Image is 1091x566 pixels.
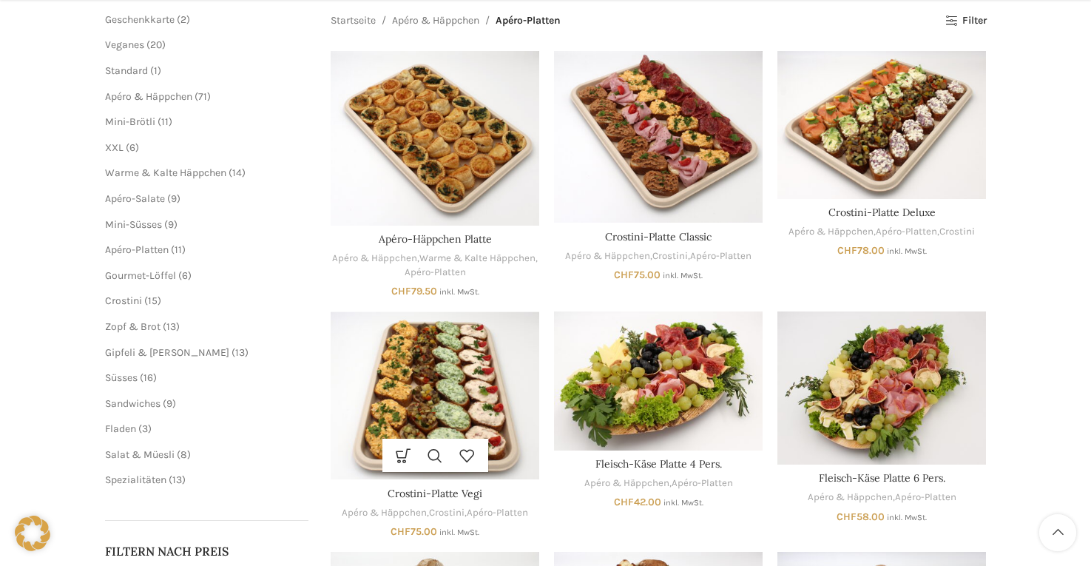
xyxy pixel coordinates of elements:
[584,476,669,491] a: Apéro & Häppchen
[1039,514,1076,551] a: Scroll to top button
[105,422,136,435] a: Fladen
[777,491,986,505] div: ,
[105,474,166,486] a: Spezialitäten
[876,225,937,239] a: Apéro-Platten
[105,294,142,307] a: Crostini
[788,225,874,239] a: Apéro & Häppchen
[419,252,536,266] a: Warme & Kalte Häppchen
[388,487,482,500] a: Crostini-Platte Vegi
[828,206,936,219] a: Crostini-Platte Deluxe
[105,371,138,384] a: Süsses
[172,474,182,486] span: 13
[331,13,376,29] a: Startseite
[379,232,492,246] a: Apéro-Häppchen Platte
[105,543,309,559] h5: Filtern nach Preis
[332,252,417,266] a: Apéro & Häppchen
[392,13,479,29] a: Apéro & Häppchen
[614,269,661,281] bdi: 75.00
[467,506,528,520] a: Apéro-Platten
[235,346,245,359] span: 13
[554,249,763,263] div: , ,
[777,311,986,465] a: Fleisch-Käse Platte 6 Pers.
[105,269,176,282] a: Gourmet-Löffel
[895,491,956,505] a: Apéro-Platten
[105,218,162,231] a: Mini-Süsses
[105,243,169,256] a: Apéro-Platten
[148,294,158,307] span: 15
[837,511,857,523] span: CHF
[672,476,733,491] a: Apéro-Platten
[105,192,165,205] a: Apéro-Salate
[150,38,162,51] span: 20
[161,115,169,128] span: 11
[105,141,124,154] a: XXL
[945,15,986,27] a: Filter
[605,230,712,243] a: Crostini-Platte Classic
[175,243,182,256] span: 11
[887,513,927,522] small: inkl. MwSt.
[887,246,927,256] small: inkl. MwSt.
[105,448,175,461] a: Salat & Müesli
[419,439,451,472] a: Schnellansicht
[391,525,411,538] span: CHF
[166,397,172,410] span: 9
[391,285,437,297] bdi: 79.50
[142,422,148,435] span: 3
[198,90,207,103] span: 71
[166,320,176,333] span: 13
[105,320,161,333] a: Zopf & Brot
[554,311,763,451] a: Fleisch-Käse Platte 4 Pers.
[143,371,153,384] span: 16
[182,269,188,282] span: 6
[331,51,539,226] a: Apéro-Häppchen Platte
[105,397,161,410] a: Sandwiches
[105,38,144,51] a: Veganes
[614,496,661,508] bdi: 42.00
[405,266,466,280] a: Apéro-Platten
[777,51,986,198] a: Crostini-Platte Deluxe
[129,141,135,154] span: 6
[180,13,186,26] span: 2
[388,439,419,472] a: Wähle Optionen für „Crostini-Platte Vegi“
[663,271,703,280] small: inkl. MwSt.
[837,511,885,523] bdi: 58.00
[690,249,751,263] a: Apéro-Platten
[391,525,437,538] bdi: 75.00
[614,269,634,281] span: CHF
[105,115,155,128] a: Mini-Brötli
[342,506,427,520] a: Apéro & Häppchen
[614,496,634,508] span: CHF
[105,13,175,26] a: Geschenkkarte
[554,476,763,491] div: ,
[837,244,857,257] span: CHF
[154,64,158,77] span: 1
[595,457,722,471] a: Fleisch-Käse Platte 4 Pers.
[331,506,539,520] div: , ,
[554,51,763,223] a: Crostini-Platte Classic
[429,506,465,520] a: Crostini
[105,346,229,359] a: Gipfeli & [PERSON_NAME]
[331,311,539,480] a: Crostini-Platte Vegi
[180,448,187,461] span: 8
[819,471,945,485] a: Fleisch-Käse Platte 6 Pers.
[105,166,226,179] span: Warme & Kalte Häppchen
[105,64,148,77] a: Standard
[808,491,893,505] a: Apéro & Häppchen
[837,244,885,257] bdi: 78.00
[105,90,192,103] a: Apéro & Häppchen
